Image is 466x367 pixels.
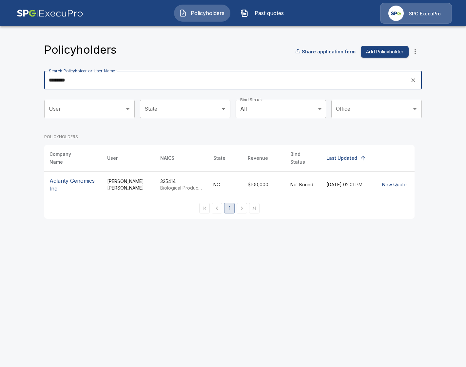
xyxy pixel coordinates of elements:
[241,9,248,17] img: Past quotes Icon
[49,68,115,74] label: Search Policyholder or User Name
[174,5,230,22] button: Policyholders IconPolicyholders
[219,104,228,114] button: Open
[248,154,268,162] div: Revenue
[321,171,374,198] td: [DATE] 02:01 PM
[189,9,225,17] span: Policyholders
[243,171,285,198] td: $100,000
[240,97,262,102] label: Bind Status
[251,9,287,17] span: Past quotes
[379,179,409,191] button: New Quote
[49,150,85,166] div: Company Name
[224,203,235,213] button: page 1
[160,178,203,191] div: 325414
[123,104,132,114] button: Open
[107,154,118,162] div: User
[44,134,415,140] p: POLICYHOLDERS
[408,75,418,85] button: clear search
[179,9,187,17] img: Policyholders Icon
[107,178,150,191] div: [PERSON_NAME] [PERSON_NAME]
[49,177,97,193] p: Aclarity Genomics Inc
[285,171,321,198] td: Not Bound
[410,104,419,114] button: Open
[409,45,422,58] button: more
[236,100,326,118] div: All
[160,154,174,162] div: NAICS
[198,203,261,213] nav: pagination navigation
[285,145,321,172] th: Bind Status
[409,10,441,17] p: SPG ExecuPro
[44,43,117,57] h4: Policyholders
[44,145,415,198] table: simple table
[208,171,243,198] td: NC
[388,6,404,21] img: Agency Icon
[17,3,83,24] img: AA Logo
[361,46,409,58] button: Add Policyholder
[358,46,409,58] a: Add Policyholder
[326,154,357,162] div: Last Updated
[302,48,356,55] p: Share application form
[380,3,452,24] a: Agency IconSPG ExecuPro
[160,185,203,191] p: Biological Product (except Diagnostic) Manufacturing
[236,5,292,22] button: Past quotes IconPast quotes
[213,154,225,162] div: State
